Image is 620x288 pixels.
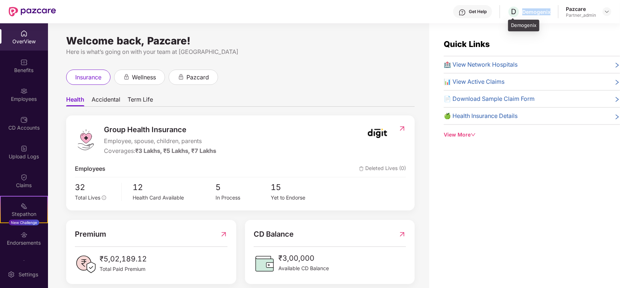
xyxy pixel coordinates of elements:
img: svg+xml;base64,PHN2ZyBpZD0iU2V0dGluZy0yMHgyMCIgeG1sbnM9Imh0dHA6Ly93d3cudzMub3JnLzIwMDAvc3ZnIiB3aW... [8,271,15,278]
div: Welcome back, Pazcare! [66,38,415,44]
span: 🏥 View Network Hospitals [444,60,518,69]
img: CDBalanceIcon [254,253,275,275]
span: right [614,79,620,86]
div: Settings [16,271,40,278]
span: 📊 View Active Claims [444,77,504,86]
div: In Process [216,194,271,202]
span: down [471,132,476,137]
span: Health [66,96,84,106]
img: svg+xml;base64,PHN2ZyBpZD0iTXlfT3JkZXJzIiBkYXRhLW5hbWU9Ik15IE9yZGVycyIgeG1sbnM9Imh0dHA6Ly93d3cudz... [20,260,28,267]
span: Deleted Lives (0) [359,164,406,173]
img: svg+xml;base64,PHN2ZyB4bWxucz0iaHR0cDovL3d3dy53My5vcmcvMjAwMC9zdmciIHdpZHRoPSIyMSIgaGVpZ2h0PSIyMC... [20,202,28,210]
span: ₹5,02,189.12 [100,253,147,265]
div: Coverages: [104,146,216,155]
div: Yet to Endorse [271,194,326,202]
span: Employee, spouse, children, parents [104,137,216,146]
img: RedirectIcon [398,125,406,132]
span: Quick Links [444,39,490,49]
div: Get Help [469,9,487,15]
div: animation [178,74,184,80]
div: New Challenge [9,220,39,225]
span: Group Health Insurance [104,124,216,135]
span: Total Paid Premium [100,265,147,273]
img: New Pazcare Logo [9,7,56,16]
div: Health Card Available [133,194,216,202]
span: pazcard [186,73,209,82]
img: svg+xml;base64,PHN2ZyBpZD0iQ0RfQWNjb3VudHMiIGRhdGEtbmFtZT0iQ0QgQWNjb3VudHMiIHhtbG5zPSJodHRwOi8vd3... [20,116,28,123]
img: insurerIcon [364,124,391,142]
span: info-circle [102,196,106,200]
span: Total Lives [75,194,100,201]
span: 32 [75,181,116,194]
span: Term Life [128,96,153,106]
img: svg+xml;base64,PHN2ZyBpZD0iRW1wbG95ZWVzIiB4bWxucz0iaHR0cDovL3d3dy53My5vcmcvMjAwMC9zdmciIHdpZHRoPS... [20,87,28,95]
span: Employees [75,164,105,173]
div: Demogenix [508,20,539,31]
span: insurance [75,73,101,82]
span: Premium [75,229,106,240]
span: ₹3,00,000 [278,253,329,264]
img: svg+xml;base64,PHN2ZyBpZD0iRHJvcGRvd24tMzJ4MzIiIHhtbG5zPSJodHRwOi8vd3d3LnczLm9yZy8yMDAwL3N2ZyIgd2... [604,9,610,15]
span: Accidental [92,96,120,106]
span: CD Balance [254,229,294,240]
div: Partner_admin [566,12,596,18]
img: svg+xml;base64,PHN2ZyBpZD0iVXBsb2FkX0xvZ3MiIGRhdGEtbmFtZT0iVXBsb2FkIExvZ3MiIHhtbG5zPSJodHRwOi8vd3... [20,145,28,152]
img: svg+xml;base64,PHN2ZyBpZD0iQmVuZWZpdHMiIHhtbG5zPSJodHRwOi8vd3d3LnczLm9yZy8yMDAwL3N2ZyIgd2lkdGg9Ij... [20,59,28,66]
span: 15 [271,181,326,194]
img: PaidPremiumIcon [75,253,97,275]
img: RedirectIcon [220,229,228,240]
span: Available CD Balance [278,264,329,272]
div: View More [444,131,620,139]
div: animation [123,74,130,80]
span: wellness [132,73,156,82]
img: svg+xml;base64,PHN2ZyBpZD0iQ2xhaW0iIHhtbG5zPSJodHRwOi8vd3d3LnczLm9yZy8yMDAwL3N2ZyIgd2lkdGg9IjIwIi... [20,174,28,181]
span: right [614,62,620,69]
span: 5 [216,181,271,194]
span: 🍏 Health Insurance Details [444,111,518,121]
img: deleteIcon [359,166,364,171]
img: svg+xml;base64,PHN2ZyBpZD0iSG9tZSIgeG1sbnM9Imh0dHA6Ly93d3cudzMub3JnLzIwMDAvc3ZnIiB3aWR0aD0iMjAiIG... [20,30,28,37]
span: 12 [133,181,216,194]
span: ₹3 Lakhs, ₹5 Lakhs, ₹7 Lakhs [135,147,216,154]
div: Stepathon [1,210,47,218]
img: RedirectIcon [398,229,406,240]
img: svg+xml;base64,PHN2ZyBpZD0iSGVscC0zMngzMiIgeG1sbnM9Imh0dHA6Ly93d3cudzMub3JnLzIwMDAvc3ZnIiB3aWR0aD... [459,9,466,16]
span: D [511,7,516,16]
span: right [614,113,620,121]
div: Pazcare [566,5,596,12]
span: right [614,96,620,103]
span: 📄 Download Sample Claim Form [444,94,535,103]
div: Demogenix [522,8,551,15]
div: Here is what’s going on with your team at [GEOGRAPHIC_DATA] [66,47,415,56]
img: svg+xml;base64,PHN2ZyBpZD0iRW5kb3JzZW1lbnRzIiB4bWxucz0iaHR0cDovL3d3dy53My5vcmcvMjAwMC9zdmciIHdpZH... [20,231,28,238]
img: logo [75,129,97,151]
